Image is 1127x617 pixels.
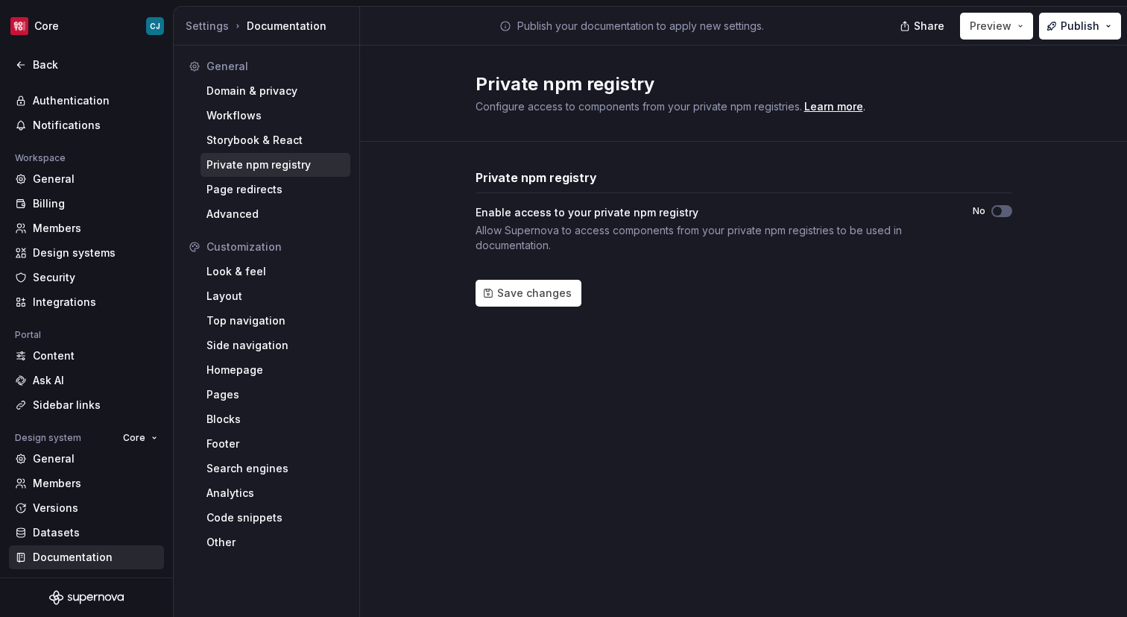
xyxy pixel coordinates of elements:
div: Search engines [206,461,344,476]
a: Members [9,216,164,240]
a: Blocks [201,407,350,431]
label: No [973,205,985,217]
a: Code snippets [201,506,350,530]
div: Billing [33,196,158,211]
a: Analytics [201,481,350,505]
div: Other [206,535,344,550]
div: Top navigation [206,313,344,328]
button: Preview [960,13,1033,40]
a: Side navigation [201,333,350,357]
a: Back [9,53,164,77]
a: Versions [9,496,164,520]
div: Workspace [9,149,72,167]
a: Advanced [201,202,350,226]
div: Analytics [206,486,344,501]
a: Notifications [9,113,164,137]
button: Publish [1039,13,1121,40]
div: Content [33,348,158,363]
div: Homepage [206,363,344,378]
button: Save changes [476,280,581,307]
h2: Private npm registry [476,72,994,96]
div: Design systems [33,245,158,260]
div: Private npm registry [206,157,344,172]
button: Settings [186,19,229,34]
a: Storybook & React [201,128,350,152]
button: Share [892,13,954,40]
div: Allow Supernova to access components from your private npm registries to be used in documentation. [476,223,946,253]
a: Datasets [9,521,164,545]
div: Blocks [206,412,344,427]
div: General [33,172,158,187]
button: CoreCJ [3,10,170,43]
a: Ask AI [9,369,164,392]
span: Core [123,432,145,444]
div: Design system [9,429,87,447]
a: Security [9,266,164,289]
div: Advanced [206,207,344,222]
div: Footer [206,436,344,451]
a: Search engines [201,457,350,480]
a: Content [9,344,164,368]
div: Look & feel [206,264,344,279]
a: General [9,447,164,471]
div: Enable access to your private npm registry [476,205,698,220]
span: Share [914,19,944,34]
a: Layout [201,284,350,308]
span: Save changes [497,286,572,301]
div: General [33,451,158,466]
div: Documentation [33,550,158,565]
a: Learn more [804,99,863,114]
a: Look & feel [201,260,350,284]
div: Workflows [206,108,344,123]
div: Integrations [33,295,158,310]
a: Domain & privacy [201,79,350,103]
a: Page redirects [201,178,350,201]
a: Sidebar links [9,393,164,417]
div: Sidebar links [33,398,158,413]
span: Configure access to components from your private npm registries. [476,100,802,113]
svg: Supernova Logo [49,590,124,605]
div: Ask AI [33,373,158,388]
div: Layout [206,289,344,304]
a: General [9,167,164,191]
div: Code snippets [206,510,344,525]
a: Private npm registry [201,153,350,177]
p: Publish your documentation to apply new settings. [517,19,764,34]
div: Members [33,221,158,236]
h3: Private npm registry [476,169,597,187]
img: f4f33d50-0937-4074-a32a-c7cda971eed1.png [10,17,28,35]
div: Back [33,57,158,72]
div: Domain & privacy [206,84,344,98]
div: Page redirects [206,182,344,197]
a: Documentation [9,545,164,569]
div: Side navigation [206,338,344,353]
div: Customization [206,239,344,254]
a: Members [9,472,164,495]
a: Pages [201,383,350,407]
div: Members [33,476,158,491]
span: Preview [970,19,1011,34]
div: Storybook & React [206,133,344,148]
a: Footer [201,432,350,456]
div: CJ [150,20,160,32]
span: . [802,101,865,113]
a: Other [201,530,350,554]
div: Authentication [33,93,158,108]
div: Pages [206,387,344,402]
div: Notifications [33,118,158,133]
div: Documentation [186,19,353,34]
a: Authentication [9,89,164,113]
a: Workflows [201,104,350,128]
div: Datasets [33,525,158,540]
a: Design systems [9,241,164,265]
span: Publish [1061,19,1099,34]
div: Core [34,19,59,34]
div: Portal [9,326,47,344]
div: Security [33,270,158,285]
a: Billing [9,192,164,216]
a: Top navigation [201,309,350,333]
div: General [206,59,344,74]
